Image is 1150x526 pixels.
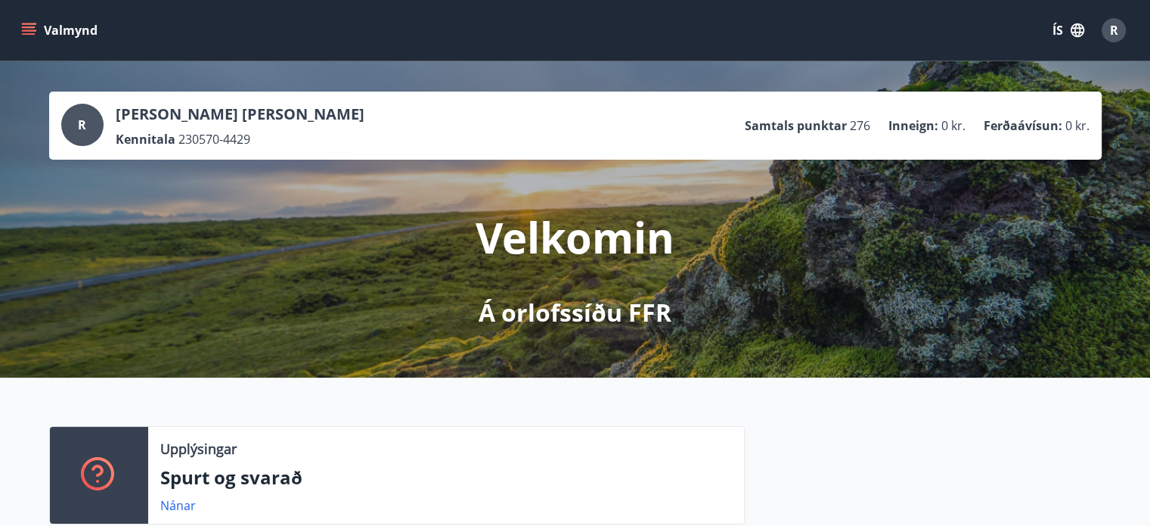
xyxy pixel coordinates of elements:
[984,117,1062,134] p: Ferðaávísun :
[160,465,732,490] p: Spurt og svarað
[745,117,847,134] p: Samtals punktar
[116,104,364,125] p: [PERSON_NAME] [PERSON_NAME]
[116,131,175,148] p: Kennitala
[941,117,966,134] span: 0 kr.
[850,117,870,134] span: 276
[178,131,250,148] span: 230570-4429
[1065,117,1090,134] span: 0 kr.
[479,296,671,329] p: Á orlofssíðu FFR
[1110,22,1118,39] span: R
[476,208,674,266] p: Velkomin
[78,117,86,133] span: R
[160,497,196,514] a: Nánar
[160,439,237,459] p: Upplýsingar
[888,117,938,134] p: Inneign :
[18,17,104,44] button: menu
[1044,17,1093,44] button: ÍS
[1096,12,1132,48] button: R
